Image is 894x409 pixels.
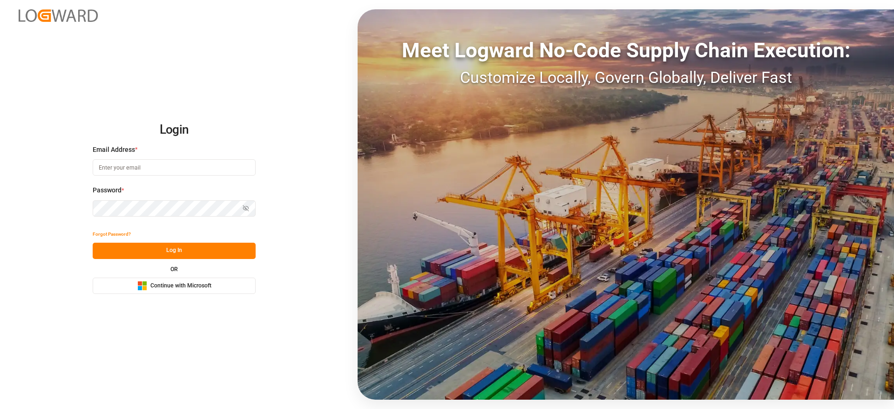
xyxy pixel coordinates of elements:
[93,226,131,243] button: Forgot Password?
[358,66,894,89] div: Customize Locally, Govern Globally, Deliver Fast
[93,278,256,294] button: Continue with Microsoft
[170,266,178,272] small: OR
[93,115,256,145] h2: Login
[93,145,135,155] span: Email Address
[93,185,122,195] span: Password
[358,35,894,66] div: Meet Logward No-Code Supply Chain Execution:
[150,282,211,290] span: Continue with Microsoft
[19,9,98,22] img: Logward_new_orange.png
[93,243,256,259] button: Log In
[93,159,256,176] input: Enter your email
